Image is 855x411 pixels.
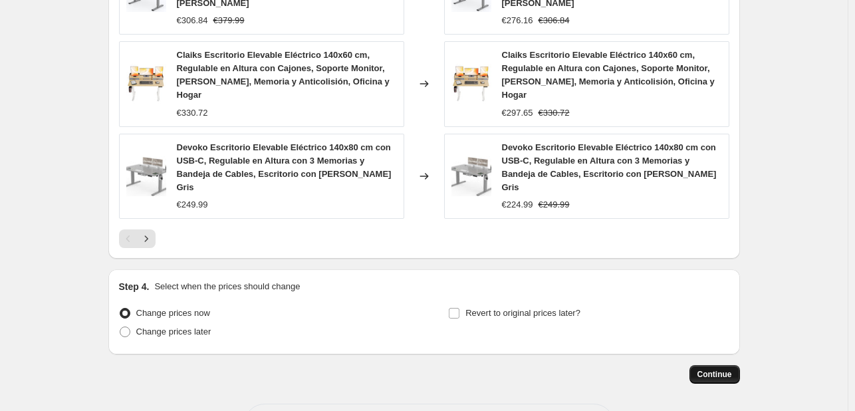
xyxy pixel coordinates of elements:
[502,50,715,100] span: Claiks Escritorio Elevable Eléctrico 140x60 cm, Regulable en Altura con Cajones, Soporte Monitor,...
[136,327,211,337] span: Change prices later
[126,156,166,196] img: 51F_d862joL_80x.jpg
[177,142,392,192] span: Devoko Escritorio Elevable Eléctrico 140x80 cm con USB-C, Regulable en Altura con 3 Memorias y Ba...
[539,106,570,120] strike: €330.72
[213,14,245,27] strike: €379.99
[119,280,150,293] h2: Step 4.
[136,308,210,318] span: Change prices now
[502,14,533,27] div: €276.16
[154,280,300,293] p: Select when the prices should change
[177,50,390,100] span: Claiks Escritorio Elevable Eléctrico 140x60 cm, Regulable en Altura con Cajones, Soporte Monitor,...
[177,14,208,27] div: €306.84
[137,229,156,248] button: Next
[126,64,166,104] img: 71gRwlFIj2L_80x.jpg
[119,229,156,248] nav: Pagination
[502,142,717,192] span: Devoko Escritorio Elevable Eléctrico 140x80 cm con USB-C, Regulable en Altura con 3 Memorias y Ba...
[689,365,740,384] button: Continue
[177,198,208,211] div: €249.99
[177,106,208,120] div: €330.72
[539,14,570,27] strike: €306.84
[465,308,580,318] span: Revert to original prices later?
[451,156,491,196] img: 51F_d862joL_80x.jpg
[451,64,491,104] img: 71gRwlFIj2L_80x.jpg
[502,198,533,211] div: €224.99
[539,198,570,211] strike: €249.99
[697,369,732,380] span: Continue
[502,106,533,120] div: €297.65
